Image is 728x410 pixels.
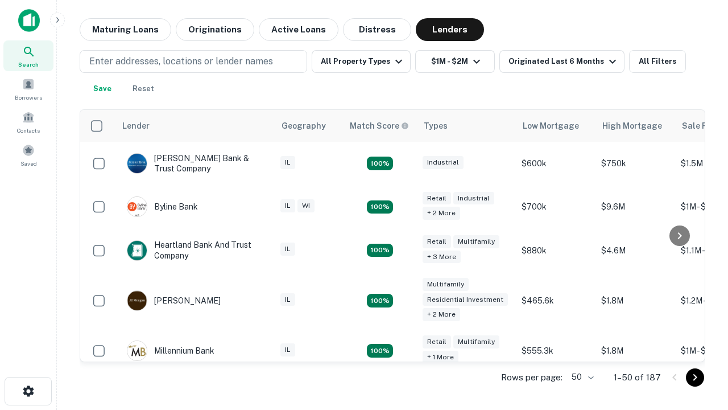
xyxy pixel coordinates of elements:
span: Borrowers [15,93,42,102]
div: High Mortgage [602,119,662,133]
th: Lender [115,110,275,142]
td: $4.6M [595,228,675,272]
div: Millennium Bank [127,341,214,361]
th: Geography [275,110,343,142]
button: Go to next page [686,368,704,387]
div: [PERSON_NAME] [127,290,221,311]
div: Types [424,119,448,133]
div: + 2 more [423,207,460,220]
span: Contacts [17,126,40,135]
div: Originated Last 6 Months [508,55,619,68]
span: Search [18,60,39,69]
div: Multifamily [423,278,469,291]
td: $750k [595,142,675,185]
div: Matching Properties: 20, hasApolloMatch: undefined [367,200,393,214]
td: $880k [516,228,595,272]
div: [PERSON_NAME] Bank & Trust Company [127,153,263,174]
h6: Match Score [350,120,407,132]
div: Retail [423,235,451,248]
img: picture [127,291,147,310]
a: Borrowers [3,73,53,104]
button: Save your search to get updates of matches that match your search criteria. [84,77,121,100]
button: Originated Last 6 Months [499,50,624,73]
div: Retail [423,335,451,348]
p: Enter addresses, locations or lender names [89,55,273,68]
th: Types [417,110,516,142]
td: $1.8M [595,272,675,330]
div: + 1 more [423,351,458,364]
div: Heartland Bank And Trust Company [127,240,263,260]
div: 50 [567,369,595,386]
th: Capitalize uses an advanced AI algorithm to match your search with the best lender. The match sco... [343,110,417,142]
button: All Property Types [312,50,411,73]
button: Lenders [416,18,484,41]
div: Multifamily [453,235,499,248]
td: $600k [516,142,595,185]
img: picture [127,154,147,173]
a: Search [3,40,53,71]
div: Retail [423,192,451,205]
div: Matching Properties: 18, hasApolloMatch: undefined [367,244,393,257]
td: $465.6k [516,272,595,330]
a: Saved [3,140,53,170]
button: All Filters [629,50,686,73]
div: Matching Properties: 28, hasApolloMatch: undefined [367,157,393,170]
button: Originations [176,18,254,41]
iframe: Chat Widget [671,282,728,337]
div: Low Mortgage [523,119,579,133]
div: Byline Bank [127,196,198,217]
div: IL [280,293,295,306]
img: picture [127,341,147,360]
div: Industrial [423,156,464,169]
img: capitalize-icon.png [18,9,40,32]
button: Distress [343,18,411,41]
p: 1–50 of 187 [614,371,661,384]
div: + 2 more [423,308,460,321]
button: Reset [125,77,162,100]
button: Maturing Loans [80,18,171,41]
div: WI [297,199,315,212]
div: IL [280,156,295,169]
div: IL [280,243,295,256]
div: Residential Investment [423,293,508,306]
button: Enter addresses, locations or lender names [80,50,307,73]
td: $1.8M [595,329,675,372]
th: High Mortgage [595,110,675,142]
td: $555.3k [516,329,595,372]
div: Multifamily [453,335,499,348]
img: picture [127,197,147,216]
div: Matching Properties: 16, hasApolloMatch: undefined [367,344,393,358]
div: Matching Properties: 27, hasApolloMatch: undefined [367,294,393,307]
div: Capitalize uses an advanced AI algorithm to match your search with the best lender. The match sco... [350,120,409,132]
div: IL [280,199,295,212]
span: Saved [20,159,37,168]
button: Active Loans [259,18,338,41]
div: IL [280,343,295,356]
img: picture [127,241,147,260]
div: Industrial [453,192,494,205]
td: $700k [516,185,595,228]
button: $1M - $2M [415,50,495,73]
p: Rows per page: [501,371,562,384]
th: Low Mortgage [516,110,595,142]
a: Contacts [3,106,53,137]
td: $9.6M [595,185,675,228]
div: Geography [282,119,326,133]
div: + 3 more [423,251,461,264]
div: Lender [122,119,150,133]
